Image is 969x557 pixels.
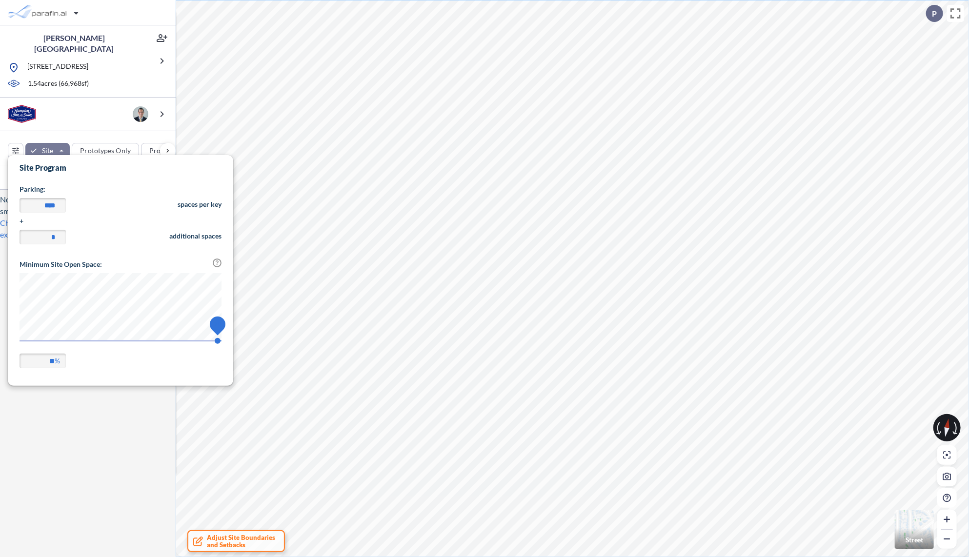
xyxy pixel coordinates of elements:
button: Site [25,143,70,159]
h3: Site Program [20,163,222,173]
h5: Parking: [20,184,222,194]
span: ? [213,259,222,267]
label: % [55,356,60,366]
p: [STREET_ADDRESS] [27,61,88,74]
span: spaces per key [178,198,222,216]
p: Street [906,536,923,544]
button: Prototypes Only [72,143,139,159]
p: [PERSON_NAME][GEOGRAPHIC_DATA] [8,33,141,54]
button: Adjust Site Boundariesand Setbacks [187,530,285,552]
p: Program [149,146,177,156]
span: additional spaces [169,230,222,248]
button: Switcher ImageStreet [895,510,934,549]
p: P [932,9,937,18]
h5: Minimum Site Open Space: [20,259,102,269]
img: Switcher Image [895,510,934,549]
img: BrandImage [8,105,36,123]
span: Adjust Site Boundaries and Setbacks [207,534,275,549]
h5: + [20,216,222,226]
button: Program [141,143,194,159]
p: Prototypes Only [80,146,131,156]
img: user logo [133,106,148,122]
span: 20 [215,321,222,328]
p: 1.54 acres ( 66,968 sf) [28,79,89,89]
